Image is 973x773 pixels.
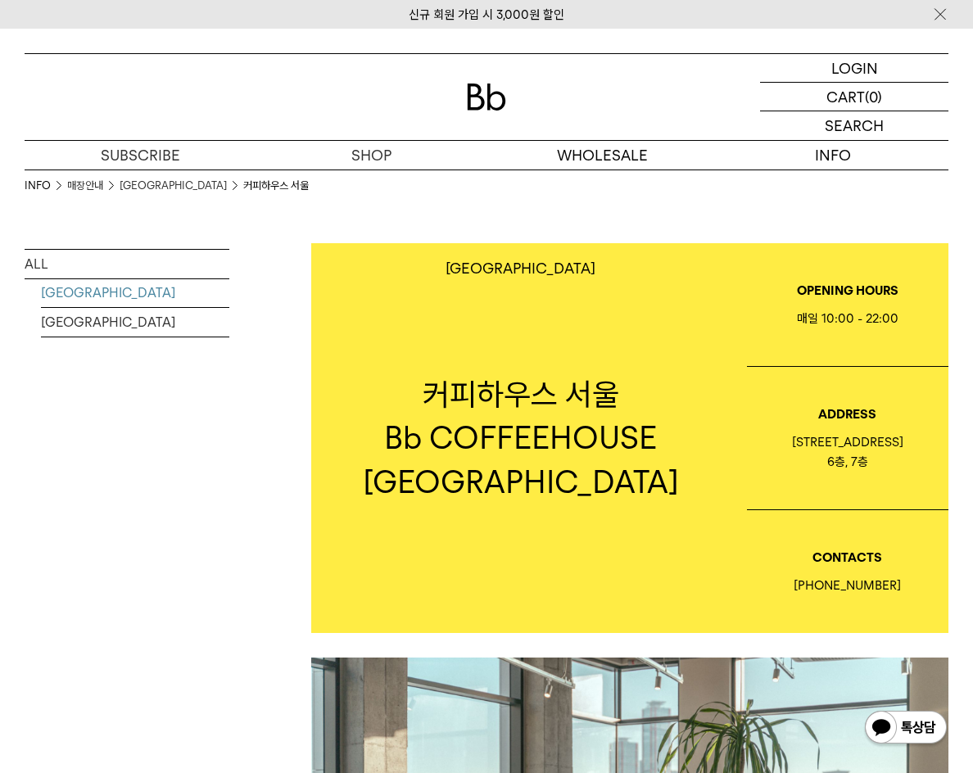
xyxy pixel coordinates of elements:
[486,141,717,170] p: WHOLESALE
[825,111,884,140] p: SEARCH
[409,7,564,22] a: 신규 회원 가입 시 3,000원 할인
[120,178,227,194] a: [GEOGRAPHIC_DATA]
[865,83,882,111] p: (0)
[747,548,948,567] p: CONTACTS
[863,709,948,748] img: 카카오톡 채널 1:1 채팅 버튼
[41,278,229,307] a: [GEOGRAPHIC_DATA]
[311,373,731,416] p: 커피하우스 서울
[25,178,67,194] li: INFO
[41,308,229,337] a: [GEOGRAPHIC_DATA]
[831,54,878,82] p: LOGIN
[25,250,229,278] a: ALL
[243,178,309,194] li: 커피하우스 서울
[747,576,948,595] div: [PHONE_NUMBER]
[717,141,948,170] p: INFO
[256,141,486,170] a: SHOP
[311,416,731,503] p: Bb COFFEEHOUSE [GEOGRAPHIC_DATA]
[747,309,948,328] div: 매일 10:00 - 22:00
[747,432,948,472] div: [STREET_ADDRESS] 6층, 7층
[25,141,256,170] a: SUBSCRIBE
[446,260,595,277] p: [GEOGRAPHIC_DATA]
[760,83,948,111] a: CART (0)
[760,54,948,83] a: LOGIN
[747,281,948,301] p: OPENING HOURS
[67,178,103,194] a: 매장안내
[826,83,865,111] p: CART
[747,405,948,424] p: ADDRESS
[467,84,506,111] img: 로고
